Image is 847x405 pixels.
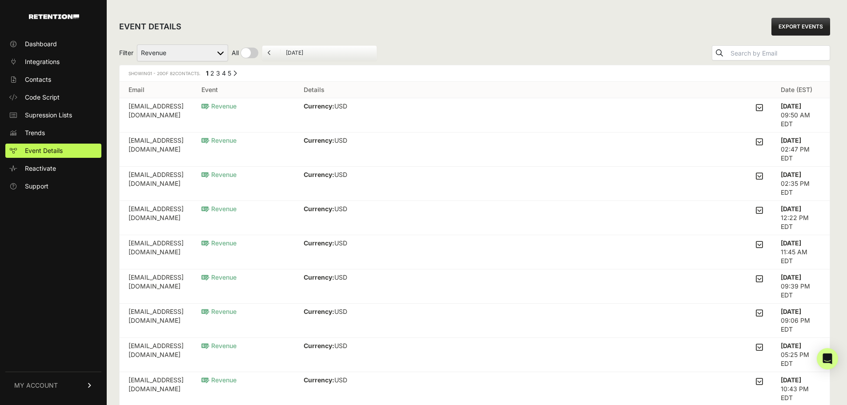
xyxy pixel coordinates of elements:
span: Revenue [201,205,237,213]
p: USD [304,205,379,213]
a: Reactivate [5,161,101,176]
input: Search by Email [729,47,830,60]
strong: Currency: [304,136,334,144]
span: Filter [119,48,133,57]
span: Revenue [201,136,237,144]
span: Revenue [201,239,237,247]
p: USD [304,307,380,316]
p: USD [304,239,376,248]
td: 02:47 PM EDT [772,132,830,167]
strong: [DATE] [781,342,801,349]
td: 09:50 AM EDT [772,98,830,132]
td: [EMAIL_ADDRESS][DOMAIN_NAME] [120,338,193,372]
strong: [DATE] [781,205,801,213]
p: USD [304,170,381,179]
a: Support [5,179,101,193]
span: Supression Lists [25,111,72,120]
strong: Currency: [304,205,334,213]
a: MY ACCOUNT [5,372,101,399]
td: [EMAIL_ADDRESS][DOMAIN_NAME] [120,167,193,201]
td: 12:22 PM EDT [772,201,830,235]
span: MY ACCOUNT [14,381,58,390]
td: [EMAIL_ADDRESS][DOMAIN_NAME] [120,304,193,338]
a: Contacts [5,72,101,87]
strong: [DATE] [781,273,801,281]
span: Revenue [201,102,237,110]
a: Dashboard [5,37,101,51]
span: Contacts. [169,71,201,76]
a: Page 3 [216,69,220,77]
strong: Currency: [304,376,334,384]
span: Trends [25,128,45,137]
td: 11:45 AM EDT [772,235,830,269]
td: [EMAIL_ADDRESS][DOMAIN_NAME] [120,201,193,235]
strong: [DATE] [781,136,801,144]
td: 02:35 PM EDT [772,167,830,201]
div: Pagination [204,69,237,80]
span: Event Details [25,146,63,155]
span: Reactivate [25,164,56,173]
td: [EMAIL_ADDRESS][DOMAIN_NAME] [120,132,193,167]
strong: Currency: [304,273,334,281]
span: Support [25,182,48,191]
td: 05:25 PM EDT [772,338,830,372]
span: Integrations [25,57,60,66]
p: USD [304,102,380,111]
th: Details [295,82,772,98]
strong: [DATE] [781,171,801,178]
a: Supression Lists [5,108,101,122]
td: 09:39 PM EDT [772,269,830,304]
a: Trends [5,126,101,140]
span: Code Script [25,93,60,102]
td: [EMAIL_ADDRESS][DOMAIN_NAME] [120,269,193,304]
th: Date (EST) [772,82,830,98]
a: Page 2 [210,69,214,77]
p: USD [304,273,377,282]
td: [EMAIL_ADDRESS][DOMAIN_NAME] [120,98,193,132]
span: Revenue [201,342,237,349]
em: Page 1 [206,69,209,77]
strong: Currency: [304,171,334,178]
div: Showing of [128,69,201,78]
div: Open Intercom Messenger [817,348,838,369]
strong: Currency: [304,239,334,247]
span: Revenue [201,171,237,178]
img: Retention.com [29,14,79,19]
strong: Currency: [304,342,334,349]
p: USD [304,341,379,350]
strong: [DATE] [781,376,801,384]
a: EXPORT EVENTS [771,18,830,36]
strong: Currency: [304,102,334,110]
p: USD [304,376,377,385]
span: Dashboard [25,40,57,48]
select: Filter [137,44,228,61]
p: USD [304,136,380,145]
span: 1 - 20 [150,71,162,76]
h2: EVENT DETAILS [119,20,181,33]
a: Page 5 [228,69,231,77]
strong: Currency: [304,308,334,315]
span: Revenue [201,308,237,315]
a: Event Details [5,144,101,158]
strong: [DATE] [781,239,801,247]
td: [EMAIL_ADDRESS][DOMAIN_NAME] [120,235,193,269]
span: 82 [170,71,175,76]
td: 09:06 PM EDT [772,304,830,338]
strong: [DATE] [781,102,801,110]
a: Page 4 [222,69,226,77]
strong: [DATE] [781,308,801,315]
span: Revenue [201,376,237,384]
span: Revenue [201,273,237,281]
span: Contacts [25,75,51,84]
a: Code Script [5,90,101,104]
a: Integrations [5,55,101,69]
th: Email [120,82,193,98]
th: Event [193,82,295,98]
